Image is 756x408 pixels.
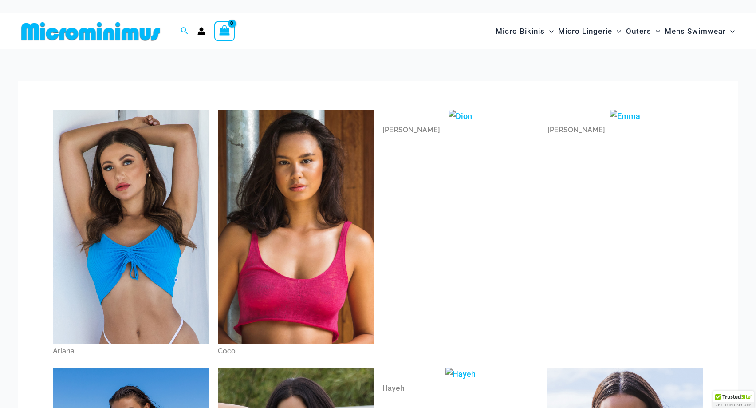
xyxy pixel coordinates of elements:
[445,368,476,381] img: Hayeh
[651,20,660,43] span: Menu Toggle
[547,110,704,138] a: Emma[PERSON_NAME]
[492,16,738,46] nav: Site Navigation
[218,110,374,344] img: Coco
[665,20,726,43] span: Mens Swimwear
[493,18,556,45] a: Micro BikinisMenu ToggleMenu Toggle
[624,18,662,45] a: OutersMenu ToggleMenu Toggle
[547,123,704,138] div: [PERSON_NAME]
[626,20,651,43] span: Outers
[197,27,205,35] a: Account icon link
[382,381,539,396] div: Hayeh
[53,110,209,344] img: Ariana
[610,110,640,123] img: Emma
[53,344,209,359] div: Ariana
[382,368,539,396] a: HayehHayeh
[662,18,737,45] a: Mens SwimwearMenu ToggleMenu Toggle
[449,110,472,123] img: Dion
[496,20,545,43] span: Micro Bikinis
[214,21,235,41] a: View Shopping Cart, empty
[218,344,374,359] div: Coco
[545,20,554,43] span: Menu Toggle
[218,110,374,359] a: CocoCoco
[181,26,189,37] a: Search icon link
[556,18,623,45] a: Micro LingerieMenu ToggleMenu Toggle
[726,20,735,43] span: Menu Toggle
[382,110,539,138] a: Dion[PERSON_NAME]
[382,123,539,138] div: [PERSON_NAME]
[612,20,621,43] span: Menu Toggle
[18,21,164,41] img: MM SHOP LOGO FLAT
[53,110,209,359] a: ArianaAriana
[713,391,754,408] div: TrustedSite Certified
[558,20,612,43] span: Micro Lingerie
